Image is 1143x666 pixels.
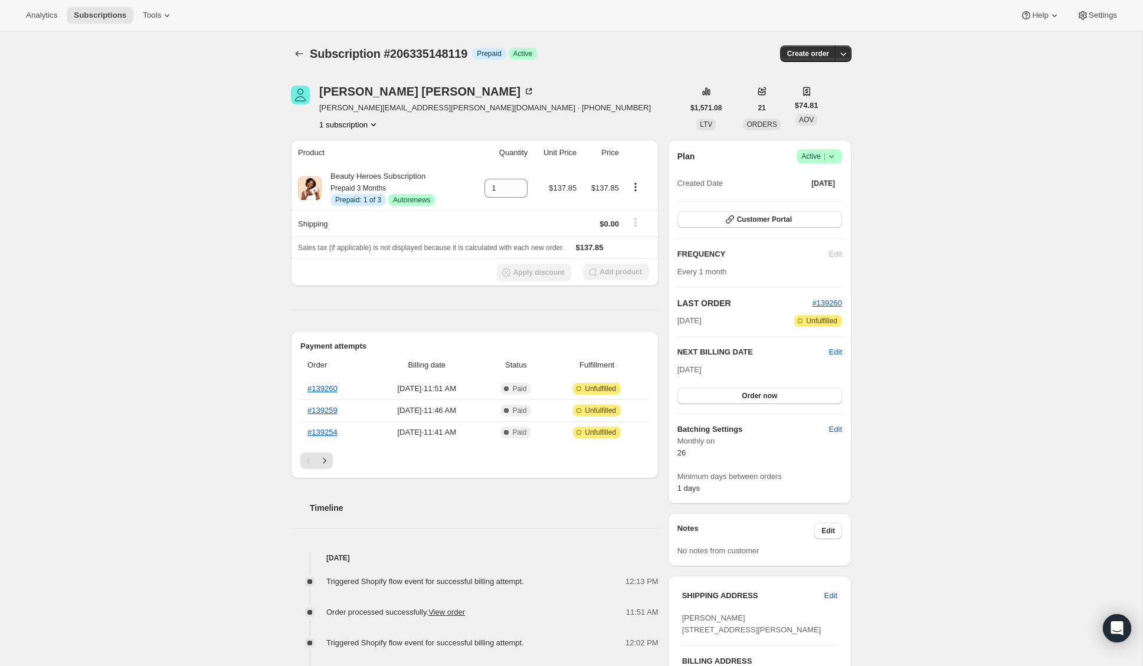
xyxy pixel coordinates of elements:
[824,152,826,161] span: |
[1070,7,1124,24] button: Settings
[682,590,824,602] h3: SHIPPING ADDRESS
[319,86,535,97] div: [PERSON_NAME] [PERSON_NAME]
[291,211,470,237] th: Shipping
[374,359,480,371] span: Billing date
[822,420,849,439] button: Edit
[291,140,470,166] th: Product
[374,426,480,438] span: [DATE] · 11:41 AM
[300,352,370,378] th: Order
[817,586,844,605] button: Edit
[677,388,842,404] button: Order now
[477,49,501,58] span: Prepaid
[326,608,465,616] span: Order processed successfully.
[319,119,379,130] button: Product actions
[682,613,821,634] span: [PERSON_NAME] [STREET_ADDRESS][PERSON_NAME]
[690,103,722,113] span: $1,571.08
[799,116,814,124] span: AOV
[677,248,829,260] h2: FREQUENCY
[374,383,480,395] span: [DATE] · 11:51 AM
[829,346,842,358] button: Edit
[310,47,467,60] span: Subscription #206335148119
[780,45,836,62] button: Create order
[677,211,842,228] button: Customer Portal
[806,316,837,326] span: Unfulfilled
[136,7,180,24] button: Tools
[549,183,577,192] span: $137.85
[19,7,64,24] button: Analytics
[67,7,133,24] button: Subscriptions
[677,365,702,374] span: [DATE]
[677,346,829,358] h2: NEXT BILLING DATE
[300,340,649,352] h2: Payment attempts
[758,103,765,113] span: 21
[751,100,772,116] button: 21
[677,297,813,309] h2: LAST ORDER
[591,183,619,192] span: $137.85
[585,428,616,437] span: Unfulfilled
[330,184,386,192] small: Prepaid 3 Months
[626,606,659,618] span: 11:51 AM
[677,315,702,327] span: [DATE]
[316,452,333,469] button: Next
[814,523,842,539] button: Edit
[470,140,531,166] th: Quantity
[824,590,837,602] span: Edit
[677,448,686,457] span: 26
[74,11,126,20] span: Subscriptions
[677,484,700,493] span: 1 days
[326,638,524,647] span: Triggered Shopify flow event for successful billing attempt.
[700,120,712,129] span: LTV
[291,552,659,564] h4: [DATE]
[1032,11,1048,20] span: Help
[1103,614,1131,642] div: Open Intercom Messenger
[143,11,161,20] span: Tools
[829,424,842,435] span: Edit
[811,179,835,188] span: [DATE]
[812,298,842,307] a: #139260
[742,391,777,401] span: Order now
[307,428,338,437] a: #139254
[531,140,580,166] th: Unit Price
[300,452,649,469] nav: Pagination
[626,216,645,229] button: Shipping actions
[821,526,835,536] span: Edit
[585,384,616,393] span: Unfulfilled
[393,195,430,205] span: Autorenews
[322,170,435,206] div: Beauty Heroes Subscription
[677,546,759,555] span: No notes from customer
[683,100,729,116] button: $1,571.08
[625,637,659,649] span: 12:02 PM
[374,405,480,416] span: [DATE] · 11:46 AM
[625,576,659,588] span: 12:13 PM
[307,406,338,415] a: #139259
[298,244,564,252] span: Sales tax (if applicable) is not displayed because it is calculated with each new order.
[585,406,616,415] span: Unfulfilled
[737,215,792,224] span: Customer Portal
[1013,7,1067,24] button: Help
[677,150,695,162] h2: Plan
[487,359,545,371] span: Status
[512,384,526,393] span: Paid
[677,471,842,483] span: Minimum days between orders
[326,577,524,586] span: Triggered Shopify flow event for successful billing attempt.
[307,384,338,393] a: #139260
[804,175,842,192] button: [DATE]
[26,11,57,20] span: Analytics
[677,523,815,539] h3: Notes
[512,428,526,437] span: Paid
[812,297,842,309] button: #139260
[677,178,723,189] span: Created Date
[319,102,651,114] span: [PERSON_NAME][EMAIL_ADDRESS][PERSON_NAME][DOMAIN_NAME] · [PHONE_NUMBER]
[298,176,322,200] img: product img
[677,424,829,435] h6: Batching Settings
[787,49,829,58] span: Create order
[677,267,727,276] span: Every 1 month
[335,195,381,205] span: Prepaid: 1 of 3
[600,219,619,228] span: $0.00
[576,243,604,252] span: $137.85
[513,49,533,58] span: Active
[746,120,777,129] span: ORDERS
[552,359,642,371] span: Fulfillment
